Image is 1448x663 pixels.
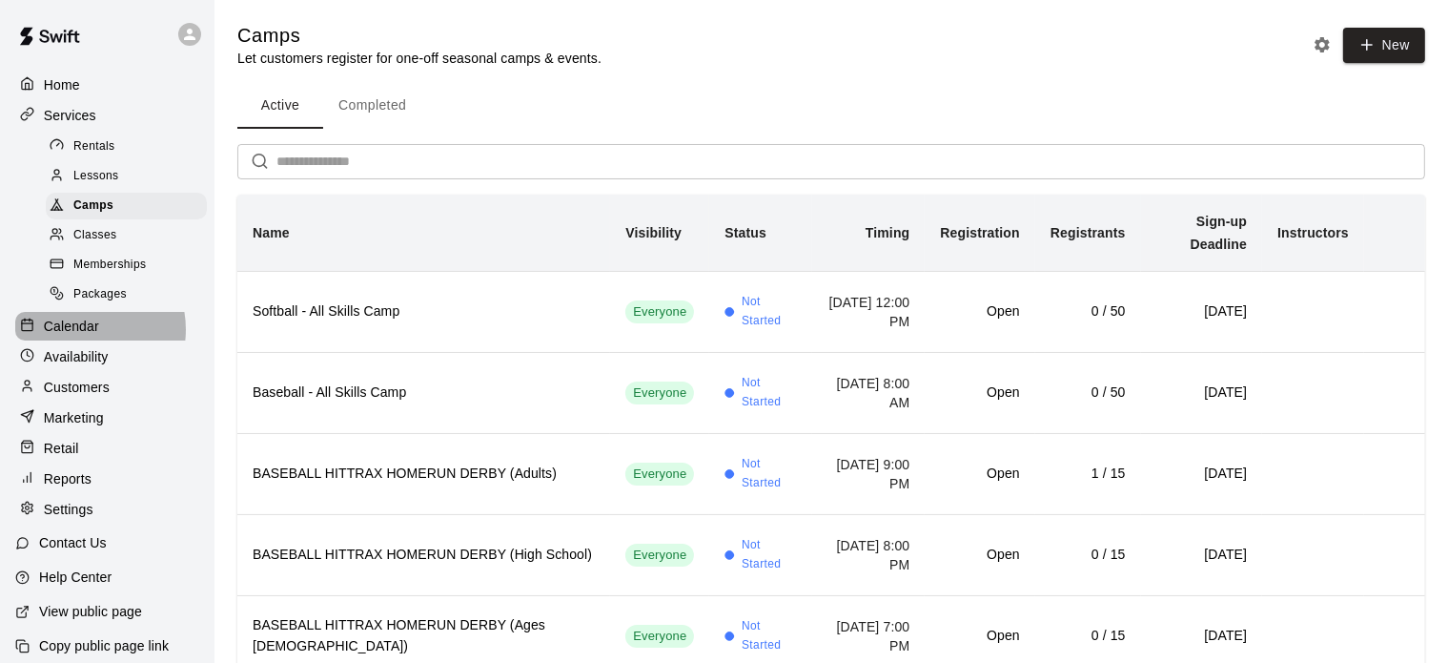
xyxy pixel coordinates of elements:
[812,271,926,352] td: [DATE] 12:00 PM
[73,167,119,186] span: Lessons
[253,383,595,404] h6: Baseball - All Skills Camp
[73,256,146,275] span: Memberships
[1156,626,1248,647] h6: [DATE]
[44,347,109,366] p: Availability
[812,433,926,514] td: [DATE] 9:00 PM
[39,533,107,552] p: Contact Us
[1156,545,1248,566] h6: [DATE]
[1343,28,1425,63] button: New
[1156,464,1248,485] h6: [DATE]
[46,221,214,251] a: Classes
[39,602,142,621] p: View public page
[73,226,116,245] span: Classes
[323,83,421,129] button: Completed
[73,137,115,156] span: Rentals
[1050,383,1126,404] h6: 0 / 50
[940,545,1019,566] h6: Open
[625,300,694,323] div: This service is visible to all of your customers
[44,378,110,397] p: Customers
[15,495,199,524] a: Settings
[812,514,926,595] td: [DATE] 8:00 PM
[742,455,797,493] span: Not Started
[15,373,199,402] div: Customers
[46,280,214,310] a: Packages
[44,317,99,336] p: Calendar
[625,384,694,403] span: Everyone
[1050,464,1126,485] h6: 1 / 15
[742,617,797,655] span: Not Started
[625,544,694,567] div: This service is visible to all of your customers
[46,163,207,190] div: Lessons
[1050,545,1126,566] h6: 0 / 15
[15,434,199,463] a: Retail
[742,374,797,412] span: Not Started
[940,626,1019,647] h6: Open
[940,301,1019,322] h6: Open
[1308,31,1336,59] button: Camp settings
[1191,214,1248,252] b: Sign-up Deadline
[44,75,80,94] p: Home
[44,408,104,427] p: Marketing
[940,464,1019,485] h6: Open
[44,469,92,488] p: Reports
[73,197,113,216] span: Camps
[15,312,199,341] a: Calendar
[44,439,79,458] p: Retail
[46,161,214,191] a: Lessons
[1277,225,1349,240] b: Instructors
[625,466,694,484] span: Everyone
[46,252,207,279] div: Memberships
[15,404,199,432] a: Marketing
[1156,301,1248,322] h6: [DATE]
[44,500,93,519] p: Settings
[1050,626,1126,647] h6: 0 / 15
[39,568,112,587] p: Help Center
[46,192,214,221] a: Camps
[237,23,602,49] h5: Camps
[866,225,910,240] b: Timing
[1156,383,1248,404] h6: [DATE]
[253,464,595,485] h6: BASEBALL HITTRAX HOMERUN DERBY (Adults)
[46,281,207,308] div: Packages
[39,636,169,655] p: Copy public page link
[15,342,199,371] a: Availability
[625,225,682,240] b: Visibility
[625,547,694,565] span: Everyone
[46,134,207,160] div: Rentals
[812,352,926,433] td: [DATE] 8:00 AM
[1050,301,1126,322] h6: 0 / 50
[73,285,127,304] span: Packages
[46,132,214,161] a: Rentals
[237,49,602,68] p: Let customers register for one-off seasonal camps & events.
[1050,225,1126,240] b: Registrants
[237,83,323,129] button: Active
[15,71,199,99] a: Home
[46,222,207,249] div: Classes
[625,628,694,646] span: Everyone
[724,225,766,240] b: Status
[253,301,595,322] h6: Softball - All Skills Camp
[253,615,595,657] h6: BASEBALL HITTRAX HOMERUN DERBY (Ages [DEMOGRAPHIC_DATA])
[625,625,694,648] div: This service is visible to all of your customers
[940,225,1019,240] b: Registration
[1336,36,1425,52] a: New
[15,465,199,493] a: Reports
[15,101,199,130] a: Services
[253,545,595,566] h6: BASEBALL HITTRAX HOMERUN DERBY (High School)
[253,225,290,240] b: Name
[940,383,1019,404] h6: Open
[625,382,694,404] div: This service is visible to all of your customers
[46,193,207,219] div: Camps
[625,303,694,321] span: Everyone
[742,293,797,331] span: Not Started
[625,463,694,486] div: This service is visible to all of your customers
[44,106,96,125] p: Services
